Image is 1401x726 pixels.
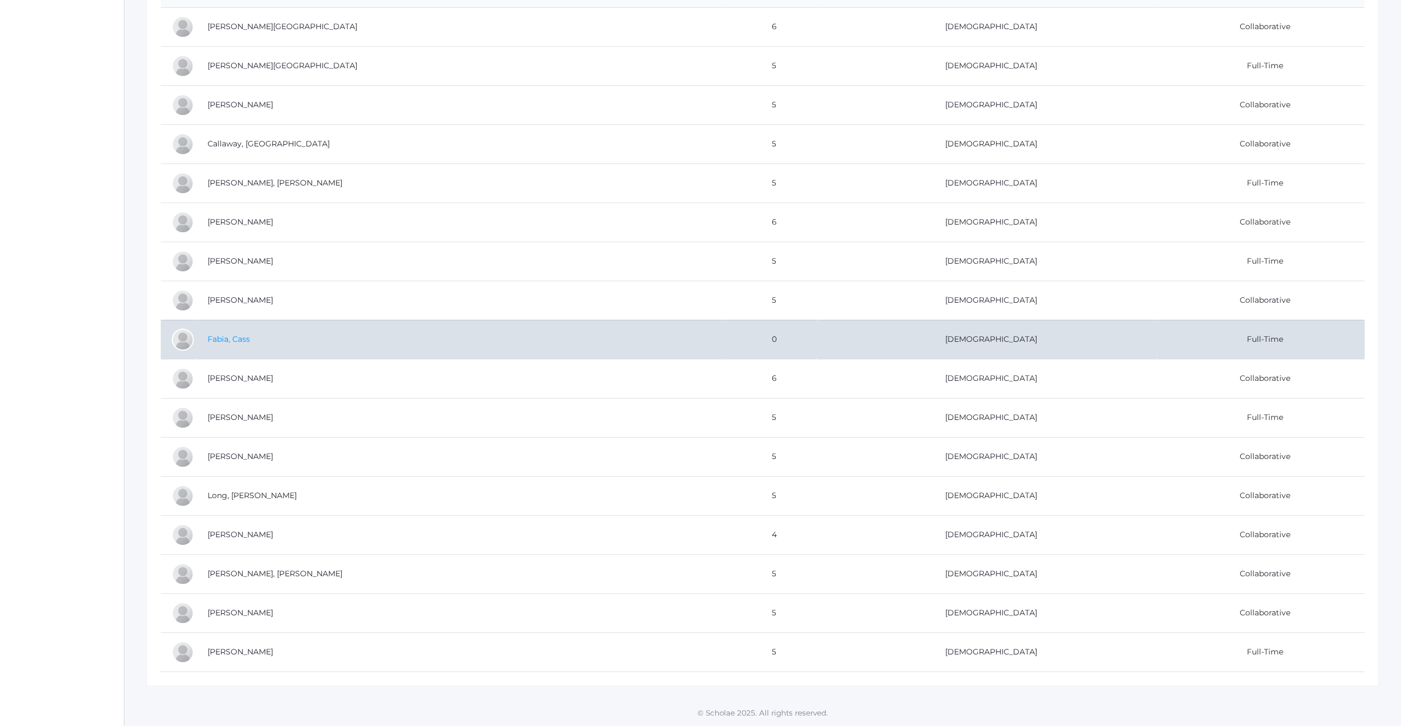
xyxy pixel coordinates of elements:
a: Fabia, Cass [208,334,250,344]
td: 5 [723,85,817,124]
td: Collaborative [1157,437,1365,476]
div: Gabriella Gianna Guerra [172,407,194,429]
a: [PERSON_NAME], [PERSON_NAME] [208,569,342,578]
div: Nathan Dishchekenian [172,290,194,312]
div: Christopher Ip [172,446,194,468]
td: 5 [723,632,817,672]
td: 0 [723,320,817,359]
div: Smith Mansi [172,563,194,585]
a: [PERSON_NAME][GEOGRAPHIC_DATA] [208,21,357,31]
div: Lee Blasman [172,94,194,116]
td: [DEMOGRAPHIC_DATA] [817,437,1157,476]
td: 4 [723,515,817,554]
td: 5 [723,476,817,515]
a: [PERSON_NAME] [208,295,273,305]
td: Collaborative [1157,359,1365,398]
td: Collaborative [1157,476,1365,515]
td: Full-Time [1157,242,1365,281]
td: Collaborative [1157,593,1365,632]
td: Collaborative [1157,7,1365,46]
a: [PERSON_NAME] [208,256,273,266]
td: [DEMOGRAPHIC_DATA] [817,593,1157,632]
td: [DEMOGRAPHIC_DATA] [817,320,1157,359]
a: [PERSON_NAME] [208,100,273,110]
a: [PERSON_NAME] [208,608,273,618]
a: [PERSON_NAME] [208,217,273,227]
td: 5 [723,281,817,320]
td: Collaborative [1157,85,1365,124]
td: [DEMOGRAPHIC_DATA] [817,476,1157,515]
td: Full-Time [1157,46,1365,85]
a: Long, [PERSON_NAME] [208,490,297,500]
td: [DEMOGRAPHIC_DATA] [817,554,1157,593]
a: [PERSON_NAME] [208,530,273,539]
td: [DEMOGRAPHIC_DATA] [817,398,1157,437]
div: Olivia Dainko [172,250,194,272]
td: Full-Time [1157,163,1365,203]
td: Collaborative [1157,281,1365,320]
td: [DEMOGRAPHIC_DATA] [817,85,1157,124]
a: [PERSON_NAME] [208,412,273,422]
div: Charlotte Bair [172,16,194,38]
a: Callaway, [GEOGRAPHIC_DATA] [208,139,330,149]
td: Collaborative [1157,515,1365,554]
a: [PERSON_NAME], [PERSON_NAME] [208,178,342,188]
td: Collaborative [1157,203,1365,242]
div: Levi Lopez [172,524,194,546]
td: 5 [723,554,817,593]
div: Isaac Gregorchuk [172,368,194,390]
td: [DEMOGRAPHIC_DATA] [817,515,1157,554]
td: [DEMOGRAPHIC_DATA] [817,7,1157,46]
td: 5 [723,593,817,632]
p: © Scholae 2025. All rights reserved. [124,707,1401,718]
td: [DEMOGRAPHIC_DATA] [817,203,1157,242]
td: Collaborative [1157,124,1365,163]
td: [DEMOGRAPHIC_DATA] [817,163,1157,203]
td: 5 [723,437,817,476]
td: Collaborative [1157,554,1365,593]
td: 5 [723,163,817,203]
a: [PERSON_NAME] [208,451,273,461]
td: 6 [723,359,817,398]
div: Emmy Rodarte [172,602,194,624]
a: [PERSON_NAME] [208,373,273,383]
td: [DEMOGRAPHIC_DATA] [817,46,1157,85]
td: Full-Time [1157,632,1365,672]
td: [DEMOGRAPHIC_DATA] [817,632,1157,672]
td: Full-Time [1157,320,1365,359]
td: 5 [723,124,817,163]
div: Theodore Swift [172,641,194,663]
td: [DEMOGRAPHIC_DATA] [817,281,1157,320]
div: Luna Cardenas [172,172,194,194]
div: Wren Long [172,485,194,507]
td: [DEMOGRAPHIC_DATA] [817,359,1157,398]
td: 5 [723,242,817,281]
td: 5 [723,398,817,437]
div: Kiel Callaway [172,133,194,155]
div: Jordan Bell [172,55,194,77]
td: 5 [723,46,817,85]
td: 6 [723,203,817,242]
td: Full-Time [1157,398,1365,437]
a: [PERSON_NAME][GEOGRAPHIC_DATA] [208,61,357,70]
td: [DEMOGRAPHIC_DATA] [817,242,1157,281]
td: [DEMOGRAPHIC_DATA] [817,124,1157,163]
a: [PERSON_NAME] [208,647,273,657]
div: Teddy Dahlstrom [172,211,194,233]
div: Cass Fabia [172,329,194,351]
td: 6 [723,7,817,46]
